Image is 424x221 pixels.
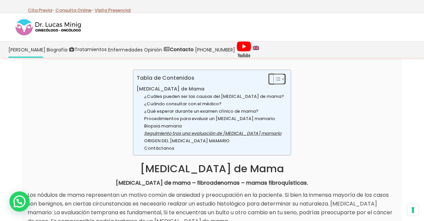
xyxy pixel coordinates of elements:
[75,46,107,53] span: Tratamientos
[253,46,259,50] img: language english
[144,93,284,100] a: ¿Cuáles pueden ser las causas del [MEDICAL_DATA] de mama?
[194,41,236,58] a: [PHONE_NUMBER]
[144,138,230,145] a: ORIGEN DEL [MEDICAL_DATA] MAMARIO
[407,204,419,216] button: Sus preferencias de consentimiento para tecnologías de seguimiento
[144,115,275,122] a: Procedimientos para evaluar un [MEDICAL_DATA] mamario
[8,46,45,53] span: [PERSON_NAME]
[143,41,163,58] a: Opinión
[195,46,235,53] span: [PHONE_NUMBER]
[95,7,131,13] a: Visita Presencial
[55,7,91,13] a: Consulta Online
[144,108,258,115] a: ¿Qué esperar durante un examen clínico de mama?
[137,85,204,93] a: [MEDICAL_DATA] de Mama
[170,46,194,53] strong: Contacto
[163,41,194,58] a: Contacto
[107,41,143,58] a: Enfermedades
[108,46,143,53] span: Enfermedades
[144,101,222,108] a: ¿Cuándo consultar con el médico?
[55,6,94,15] p: -
[28,6,54,15] p: -
[116,179,308,187] strong: [MEDICAL_DATA] de mama – fibroadenomas – mamas fibroquísticas.
[68,41,107,58] a: Tratamientos
[137,74,194,82] p: Tabla de Contenidos
[8,41,46,58] a: [PERSON_NAME]
[47,46,67,53] span: Biografía
[144,46,162,53] span: Opinión
[252,41,260,58] a: language english
[46,41,68,58] a: Biografía
[236,41,252,58] a: Videos Youtube Ginecología
[144,130,281,137] a: Seguimiento tras una evaluación de [MEDICAL_DATA] mamario
[28,162,397,175] h1: [MEDICAL_DATA] de Mama
[144,145,174,152] a: Contáctanos
[236,41,251,58] img: Videos Youtube Ginecología
[144,123,182,130] a: Biopsia mamaria
[28,7,52,13] a: Cita Previa
[268,73,284,85] a: Toggle Table of Content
